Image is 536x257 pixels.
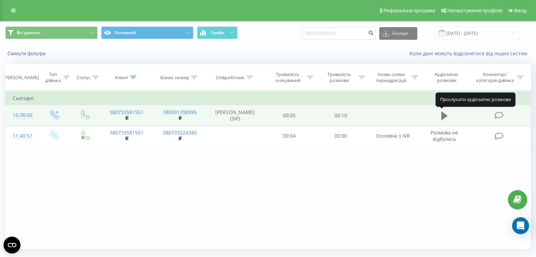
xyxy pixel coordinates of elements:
div: Бізнес номер [160,75,189,81]
button: Всі дзвінки [5,26,98,39]
button: Експорт [379,27,417,40]
td: 00:10 [315,105,366,126]
div: Тип дзвінка [44,71,61,83]
div: Прослухати аудіозапис розмови [436,93,516,107]
a: 380931708595 [163,109,197,115]
div: Назва схеми переадресації [373,71,410,83]
button: Скинути фільтри [5,50,49,57]
td: 00:04 [264,126,315,146]
div: Коментар/категорія дзвінка [474,71,515,83]
a: 380733224380 [163,129,197,136]
span: Вихід [514,8,526,13]
td: Сьогодні [6,91,531,105]
div: Open Intercom Messenger [512,217,529,234]
a: Коли дані можуть відрізнятися вiд інших систем [409,50,531,57]
input: Пошук за номером [301,27,376,40]
div: Статус [76,75,91,81]
button: Основний [101,26,193,39]
button: Графік [197,26,238,39]
div: Тривалість розмови [321,71,357,83]
div: 11:40:57 [13,129,31,143]
td: 00:00 [315,126,366,146]
a: 380733581551 [110,129,143,136]
div: Тривалість очікування [270,71,306,83]
button: Open CMP widget [4,237,20,253]
div: Співробітник [216,75,245,81]
span: Налаштування профілю [447,8,502,13]
span: Всі дзвінки [17,30,40,36]
div: Клієнт [115,75,128,81]
div: 16:38:00 [13,108,31,122]
span: Графік [211,30,224,35]
td: Основна з IVR [366,126,419,146]
span: Реферальна програма [383,8,435,13]
div: Аудіозапис розмови [426,71,467,83]
td: [PERSON_NAME] (SIP) [207,105,264,126]
span: Розмова не відбулась [431,129,458,142]
div: [PERSON_NAME] [3,75,39,81]
td: 00:05 [264,105,315,126]
a: 380733581551 [110,109,143,115]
